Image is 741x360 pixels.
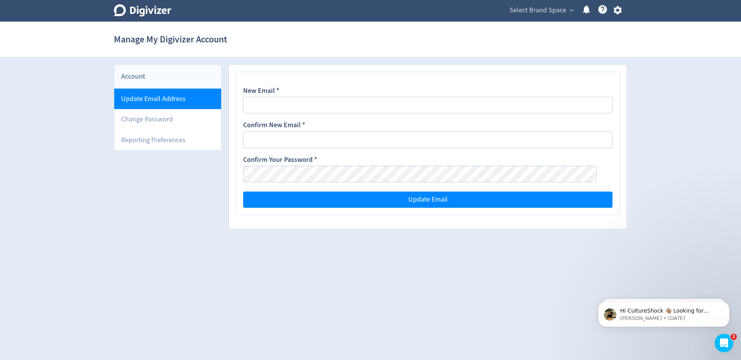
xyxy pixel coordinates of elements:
[114,65,221,89] div: Account
[509,4,566,17] span: Select Brand Space
[114,109,221,130] a: Change Password
[243,155,317,166] label: Confirm Your Password *
[568,7,575,14] span: expand_more
[715,334,733,352] iframe: Intercom live chat
[731,334,737,340] span: 2
[243,120,305,131] label: Confirm New Email *
[408,196,448,203] span: Update Email
[587,285,741,339] iframe: Intercom notifications message
[243,86,279,97] label: New Email *
[507,4,575,17] button: Select Brand Space
[243,192,612,208] button: Update Email
[114,130,221,150] a: Reporting Preferences
[114,89,221,109] a: Update Email Address
[114,27,227,52] h1: Manage My Digivizer Account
